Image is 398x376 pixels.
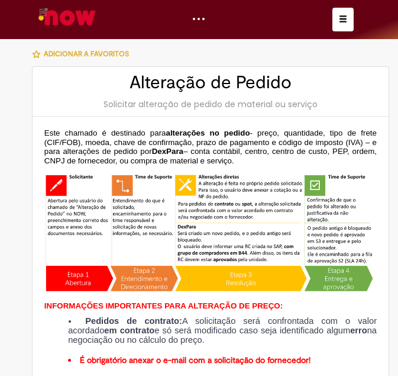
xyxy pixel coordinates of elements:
button: Adicionar a Favoritos [32,41,135,66]
span: Este chamado é destinado para [44,128,166,137]
strong: em contrato [104,326,154,335]
span: alterações no pedido [166,128,250,137]
button: Alternar navegação [332,8,354,31]
div: Solicitar alteração de pedido de material ou serviço [44,98,377,110]
span: INFORMAÇÕES IMPORTANTES PARA ALTERAÇÃO DE PREÇO: [44,301,283,310]
li: A solicitação será confrontada com o valor acordado e só será modificado caso seja identificado a... [68,317,377,345]
span: – conta contábil, centro, centro de custo, PEP, ordem, CNPJ de fornecedor, ou compra de material ... [44,147,377,165]
strong: erro [350,326,367,335]
img: ServiceNow [37,6,98,30]
h2: Alteração de Pedido [44,73,377,92]
span: DexPara [152,147,183,156]
strong: É obrigatório anexar o e-mail com a solicitação do fornecedor! [80,355,310,365]
span: - preço, quantidade, tipo de frete (CIF/FOB), moeda, chave de confirmação, prazo de pagamento e c... [44,128,377,156]
span: Adicionar a Favoritos [44,49,129,59]
strong: Pedidos de contrato: [85,316,182,326]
